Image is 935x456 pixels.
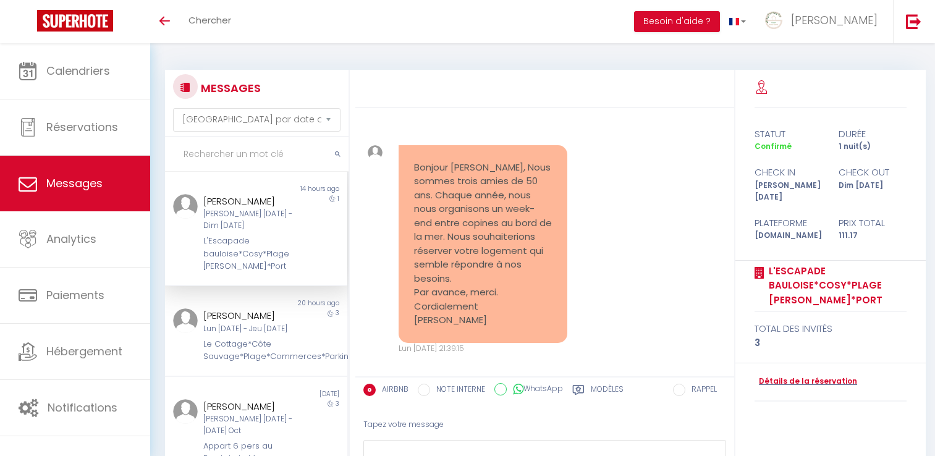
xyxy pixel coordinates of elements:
span: Calendriers [46,63,110,78]
a: Détails de la réservation [755,376,857,387]
label: NOTE INTERNE [430,384,485,397]
div: durée [831,127,915,141]
div: 14 hours ago [256,184,347,194]
label: RAPPEL [685,384,717,397]
div: Le Cottage*Côte Sauvage*Plage*Commerces*Parking [203,338,294,363]
div: check in [747,165,831,180]
img: ... [173,399,198,424]
div: total des invités [755,321,907,336]
label: AIRBNB [376,384,408,397]
div: 111.17 [831,230,915,242]
span: 3 [336,399,339,408]
input: Rechercher un mot clé [165,137,349,172]
img: ... [368,145,383,160]
div: Dim [DATE] [831,180,915,203]
div: check out [831,165,915,180]
div: Lun [DATE] - Jeu [DATE] [203,323,294,335]
span: Messages [46,175,103,191]
img: Super Booking [37,10,113,32]
div: [DOMAIN_NAME] [747,230,831,242]
a: L'Escapade bauloise*Cosy*Plage [PERSON_NAME]*Port [764,264,907,308]
span: 3 [336,308,339,318]
h3: MESSAGES [198,74,261,102]
div: [PERSON_NAME] [203,194,294,209]
div: [PERSON_NAME] [DATE] [747,180,831,203]
div: [PERSON_NAME] [203,308,294,323]
span: 1 [337,194,339,203]
div: [PERSON_NAME] [DATE] - [DATE] Oct [203,413,294,437]
label: WhatsApp [507,383,563,397]
div: Plateforme [747,216,831,230]
span: Confirmé [755,141,792,151]
img: ... [173,194,198,219]
div: Lun [DATE] 21:39:15 [399,343,568,355]
div: [PERSON_NAME] [203,399,294,414]
div: Tapez votre message [363,410,726,440]
span: Analytics [46,231,96,247]
div: L'Escapade bauloise*Cosy*Plage [PERSON_NAME]*Port [203,235,294,272]
img: logout [906,14,921,29]
span: Notifications [48,400,117,415]
pre: Bonjour [PERSON_NAME], Nous sommes trois amies de 50 ans. Chaque année, nous nous organisons un w... [414,161,552,327]
div: Prix total [831,216,915,230]
span: Paiements [46,287,104,303]
span: [PERSON_NAME] [791,12,878,28]
span: Hébergement [46,344,122,359]
label: Modèles [591,384,624,399]
span: Chercher [188,14,231,27]
span: Réservations [46,119,118,135]
img: ... [173,308,198,333]
div: [PERSON_NAME] [DATE] - Dim [DATE] [203,208,294,232]
button: Besoin d'aide ? [634,11,720,32]
img: ... [764,11,783,30]
div: 1 nuit(s) [831,141,915,153]
div: statut [747,127,831,141]
div: 3 [755,336,907,350]
div: 20 hours ago [256,298,347,308]
div: [DATE] [256,389,347,399]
